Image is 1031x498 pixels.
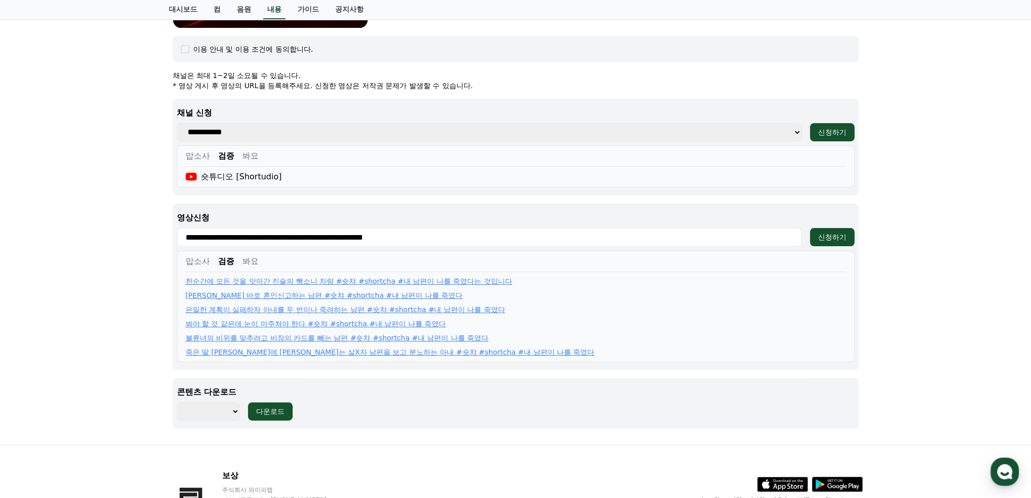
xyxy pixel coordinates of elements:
a: 설정 [131,321,195,347]
font: 내용 [267,5,281,13]
a: 대화 [67,321,131,347]
font: 콘텐츠 다운로드 [177,387,237,397]
a: 홈 [3,321,67,347]
font: 채널은 최대 1~2일 소요될 수 있습니다. [173,71,301,80]
span: 설정 [157,336,169,344]
a: 불륜녀의 비위를 맞추려고 비장의 카드를 빼는 남편 #숏챠 #shortcha #내 남편이 나를 죽였다 [186,333,489,343]
font: 컴 [214,5,221,13]
button: 다운로드 [248,402,293,420]
a: 봐야 할 것 같은데 눈이 마주쳐야 한다 #숏챠 #shortcha #내 남편이 나를 죽였다 [186,319,446,329]
font: 다운로드 [256,407,285,415]
span: 대화 [93,337,105,345]
button: 봐요 [242,150,259,162]
font: 채널 신청 [177,108,212,118]
font: 신청하기 [818,128,846,136]
button: 신청하기 [810,123,855,141]
font: 봐요 [242,151,259,161]
font: 공지사항 [335,5,364,13]
font: [PERSON_NAME] 바로 혼인신고하는 남편 #숏챠 #shortcha #내 남편이 나를 죽였다 [186,291,463,299]
font: 맙소사 [186,256,210,266]
font: 불륜녀의 비위를 맞추려고 비장의 카드를 빼는 남편 #숏챠 #shortcha #내 남편이 나를 죽였다 [186,334,489,342]
span: 홈 [32,336,38,344]
button: 검증 [218,255,234,267]
font: 봐야 할 것 같은데 눈이 마주쳐야 한다 #숏챠 #shortcha #내 남편이 나를 죽였다 [186,320,446,328]
font: * 영상 게시 후 영상의 URL을 등록해주세요. 신청한 영상은 저작권 문제가 발생할 수 있습니다. [173,82,473,90]
button: 봐요 [242,255,259,267]
font: 맙소사 [186,151,210,161]
font: 영상신청 [177,213,209,222]
a: 한순간에 모든 것을 앗아간 진술의 뺑소니 차량 #숏챠 #shortcha #내 남편이 나를 죽였다는 것입니다 [186,276,512,286]
font: 숏튜디오 [Shortudio] [201,172,281,181]
font: 봐요 [242,256,259,266]
font: 죽은 딸 [PERSON_NAME]에 [PERSON_NAME]는 살X자 남편을 보고 분노하는 아내 #숏챠 #shortcha #내 남편이 나를 죽였다 [186,348,595,356]
font: 신청하기 [818,233,846,241]
a: 은밀한 계획이 실패하자 아내를 두 번이나 죽려하는 남편 #숏챠 #shortcha #내 남편이 나를 죽였다 [186,304,505,315]
font: 검증 [218,256,234,266]
font: 주식회사 와이피랩 [222,486,273,493]
font: 가이드 [298,5,319,13]
font: 대시보드 [169,5,197,13]
font: 이용 안내 및 이용 조건에 동의합니다. [193,45,313,53]
button: 맙소사 [186,255,210,267]
font: 보상 [222,471,238,480]
font: 검증 [218,151,234,161]
button: 신청하기 [810,228,855,246]
button: 검증 [218,150,234,162]
a: 죽은 딸 [PERSON_NAME]에 [PERSON_NAME]는 살X자 남편을 보고 분노하는 아내 #숏챠 #shortcha #내 남편이 나를 죽였다 [186,347,595,357]
button: 맙소사 [186,150,210,162]
font: 한순간에 모든 것을 앗아간 진술의 뺑소니 차량 #숏챠 #shortcha #내 남편이 나를 죽였다는 것입니다 [186,277,512,285]
font: 은밀한 계획이 실패하자 아내를 두 번이나 죽려하는 남편 #숏챠 #shortcha #내 남편이 나를 죽였다 [186,305,505,314]
font: 음원 [237,5,251,13]
a: [PERSON_NAME] 바로 혼인신고하는 남편 #숏챠 #shortcha #내 남편이 나를 죽였다 [186,290,463,300]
